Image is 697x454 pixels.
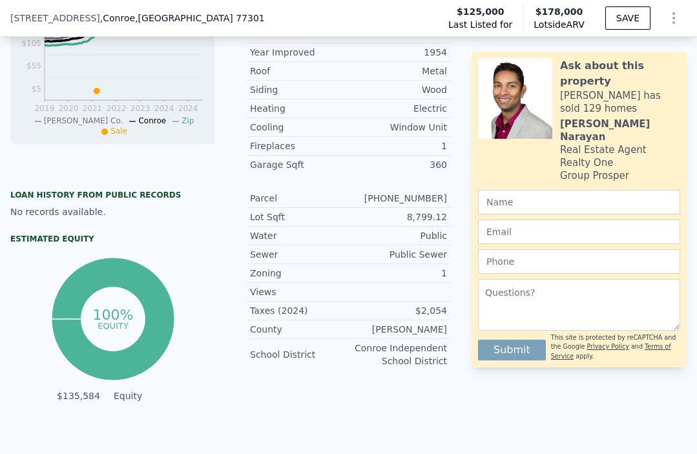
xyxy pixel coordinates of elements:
[349,323,448,336] div: [PERSON_NAME]
[560,89,680,115] div: [PERSON_NAME] has sold 129 homes
[98,320,129,330] tspan: equity
[551,343,671,359] a: Terms of Service
[178,104,198,113] tspan: 2024
[349,211,448,223] div: 8,799.12
[59,104,79,113] tspan: 2020
[448,18,512,31] span: Last Listed for
[457,5,505,18] span: $125,000
[250,267,349,280] div: Zoning
[250,139,349,152] div: Fireplaces
[44,116,123,125] span: [PERSON_NAME] Co.
[349,342,448,367] div: Conroe Independent School District
[349,229,448,242] div: Public
[250,46,349,59] div: Year Improved
[107,104,127,113] tspan: 2022
[35,104,55,113] tspan: 2019
[250,248,349,261] div: Sewer
[100,12,265,25] span: , Conroe
[605,6,650,30] button: SAVE
[560,118,680,143] div: [PERSON_NAME] Narayan
[138,116,166,125] span: Conroe
[135,13,265,23] span: , [GEOGRAPHIC_DATA] 77301
[250,65,349,77] div: Roof
[182,116,194,125] span: Zip
[349,192,448,205] div: [PHONE_NUMBER]
[250,348,349,361] div: School District
[250,211,349,223] div: Lot Sqft
[92,307,133,323] tspan: 100%
[478,190,680,214] input: Name
[349,158,448,171] div: 360
[349,65,448,77] div: Metal
[349,121,448,134] div: Window Unit
[250,229,349,242] div: Water
[551,333,680,361] div: This site is protected by reCAPTCHA and the Google and apply.
[250,304,349,317] div: Taxes (2024)
[534,18,584,31] span: Lotside ARV
[21,39,41,48] tspan: $105
[250,83,349,96] div: Siding
[560,156,680,182] div: Realty One Group Prosper
[250,158,349,171] div: Garage Sqft
[154,104,174,113] tspan: 2024
[250,323,349,336] div: County
[349,102,448,115] div: Electric
[26,61,41,70] tspan: $55
[349,267,448,280] div: 1
[349,139,448,152] div: 1
[349,83,448,96] div: Wood
[349,248,448,261] div: Public Sewer
[478,340,546,360] button: Submit
[349,46,448,59] div: 1954
[10,12,100,25] span: [STREET_ADDRESS]
[32,85,41,94] tspan: $5
[110,127,127,136] span: Sale
[83,104,103,113] tspan: 2021
[250,121,349,134] div: Cooling
[560,143,647,156] div: Real Estate Agent
[130,104,151,113] tspan: 2023
[250,192,349,205] div: Parcel
[478,220,680,244] input: Email
[10,205,215,218] div: No records available.
[111,389,169,403] td: Equity
[560,58,680,89] div: Ask about this property
[10,234,215,244] div: Estimated Equity
[250,285,349,298] div: Views
[10,190,215,200] div: Loan history from public records
[349,304,448,317] div: $2,054
[478,249,680,274] input: Phone
[250,102,349,115] div: Heating
[587,343,629,350] a: Privacy Policy
[536,6,583,17] span: $178,000
[661,5,687,31] button: Show Options
[56,389,101,403] td: $135,584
